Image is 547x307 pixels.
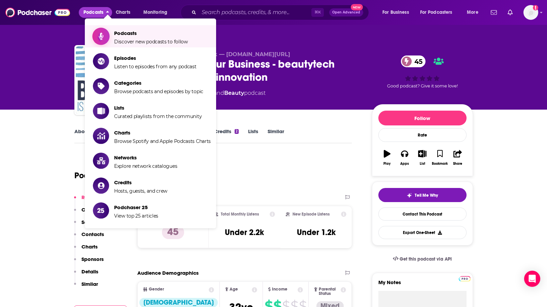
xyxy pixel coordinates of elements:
[81,206,101,213] p: Content
[396,146,413,170] button: Apps
[114,55,197,61] span: Episodes
[420,162,425,166] div: List
[230,287,238,292] span: Age
[268,128,284,144] a: Similar
[111,7,134,18] a: Charts
[372,51,473,93] div: 45Good podcast? Give it some love!
[114,30,188,36] span: Podcasts
[114,163,177,169] span: Explore network catalogues
[332,11,360,14] span: Open Advanced
[378,7,417,18] button: open menu
[459,275,471,281] a: Pro website
[387,83,458,88] span: Good podcast? Give it some love!
[523,5,538,20] button: Show profile menu
[74,256,104,268] button: Sponsors
[383,162,390,166] div: Play
[199,7,311,18] input: Search podcasts, credits, & more...
[533,5,538,10] svg: Add a profile image
[74,194,127,206] button: Reach & Audience
[416,7,462,18] button: open menu
[79,7,112,18] button: close menu
[137,270,199,276] h2: Audience Demographics
[143,8,167,17] span: Monitoring
[114,188,167,194] span: Hosts, guests, and crew
[114,154,177,161] span: Networks
[407,193,412,198] img: tell me why sparkle
[221,212,259,217] h2: Total Monthly Listens
[488,7,500,18] a: Show notifications dropdown
[378,188,467,202] button: tell me why sparkleTell Me Why
[505,7,515,18] a: Show notifications dropdown
[114,204,158,210] span: Podchaser 25
[76,46,143,114] img: Beauty Is Your Business - beautytech and beauty innovation
[81,194,127,200] p: Reach & Audience
[351,4,363,10] span: New
[272,287,287,292] span: Income
[74,128,90,144] a: About
[187,5,375,20] div: Search podcasts, credits, & more...
[378,207,467,221] a: Contact This Podcast
[431,146,449,170] button: Bookmark
[459,276,471,281] img: Podchaser Pro
[401,55,426,67] a: 45
[297,227,336,237] h3: Under 1.2k
[156,51,290,57] span: MouthMedia Network — [DOMAIN_NAME][URL]
[319,287,340,296] span: Parental Status
[81,231,104,237] p: Contacts
[462,7,487,18] button: open menu
[116,8,130,17] span: Charts
[329,8,363,16] button: Open AdvancedNew
[81,256,104,262] p: Sponsors
[74,219,97,231] button: Social
[81,281,98,287] p: Similar
[420,8,452,17] span: For Podcasters
[378,146,396,170] button: Play
[81,243,98,250] p: Charts
[74,231,104,243] button: Contacts
[74,268,98,281] button: Details
[114,138,211,144] span: Browse Spotify and Apple Podcasts Charts
[449,146,466,170] button: Share
[114,39,188,45] span: Discover new podcasts to follow
[225,227,264,237] h3: Under 2.2k
[5,6,70,19] img: Podchaser - Follow, Share and Rate Podcasts
[74,243,98,256] button: Charts
[114,64,197,70] span: Listen to episodes from any podcast
[114,129,211,136] span: Charts
[293,212,330,217] h2: New Episode Listens
[387,251,457,267] a: Get this podcast via API
[114,80,203,86] span: Categories
[400,256,452,262] span: Get this podcast via API
[524,271,540,287] div: Open Intercom Messenger
[83,8,103,17] span: Podcasts
[74,170,135,181] h1: Podcast Insights
[400,162,409,166] div: Apps
[114,179,167,186] span: Credits
[248,128,258,144] a: Lists
[413,146,431,170] button: List
[114,113,202,119] span: Curated playlists from the community
[415,193,438,198] span: Tell Me Why
[74,206,101,219] button: Content
[378,111,467,125] button: Follow
[139,7,176,18] button: open menu
[523,5,538,20] span: Logged in as Gagehuber
[378,226,467,239] button: Export One-Sheet
[432,162,448,166] div: Bookmark
[114,88,203,94] span: Browse podcasts and episodes by topic
[81,268,98,275] p: Details
[378,128,467,142] div: Rate
[408,55,426,67] span: 45
[81,219,97,225] p: Social
[453,162,462,166] div: Share
[114,105,202,111] span: Lists
[114,213,158,219] span: View top 25 articles
[74,281,98,293] button: Similar
[467,8,478,17] span: More
[523,5,538,20] img: User Profile
[149,287,164,292] span: Gender
[378,279,467,291] label: My Notes
[382,8,409,17] span: For Business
